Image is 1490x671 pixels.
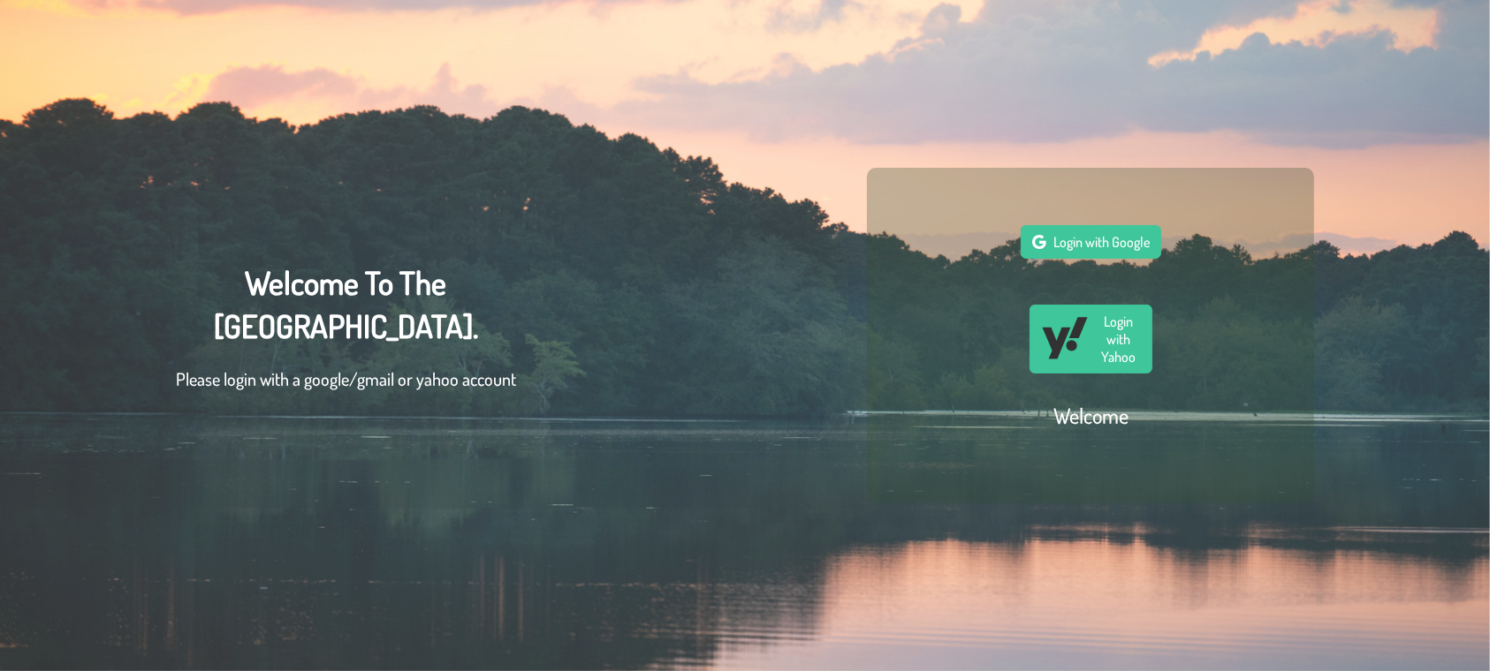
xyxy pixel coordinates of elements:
p: Please login with a google/gmail or yahoo account [176,366,516,392]
button: Login with Google [1021,225,1161,259]
span: Login with Yahoo [1096,313,1141,366]
button: Login with Yahoo [1030,305,1152,373]
span: Login with Google [1053,233,1150,251]
h2: Welcome [1053,402,1129,429]
div: Welcome To The [GEOGRAPHIC_DATA]. [176,261,516,410]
